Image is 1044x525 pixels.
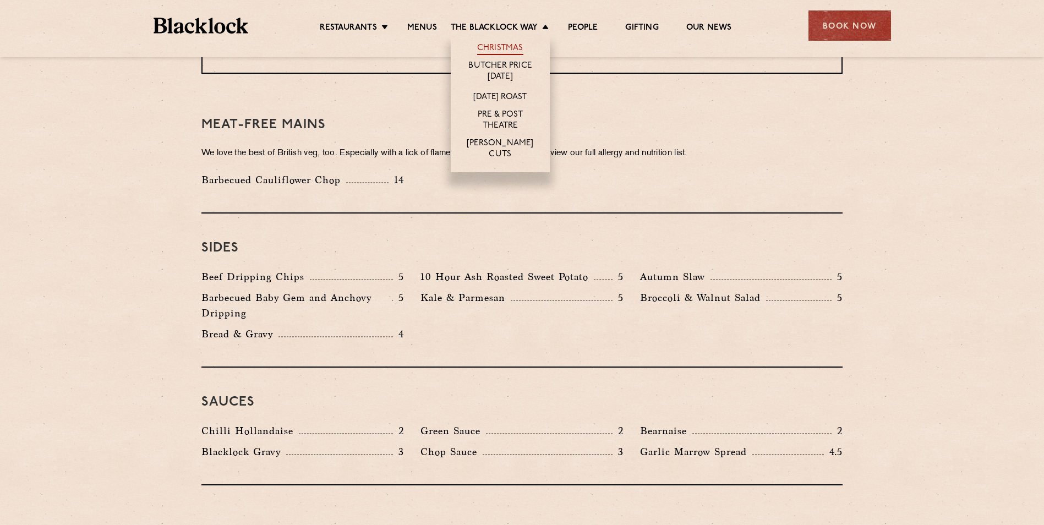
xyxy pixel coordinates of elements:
[393,327,404,341] p: 4
[613,445,624,459] p: 3
[407,23,437,35] a: Menus
[473,92,527,104] a: [DATE] Roast
[154,18,249,34] img: BL_Textured_Logo-footer-cropped.svg
[613,291,624,305] p: 5
[393,424,404,438] p: 2
[568,23,598,35] a: People
[201,269,310,285] p: Beef Dripping Chips
[808,10,891,41] div: Book Now
[389,173,405,187] p: 14
[613,424,624,438] p: 2
[201,444,286,460] p: Blacklock Gravy
[477,43,523,55] a: Christmas
[613,270,624,284] p: 5
[640,269,710,285] p: Autumn Slaw
[640,444,752,460] p: Garlic Marrow Spread
[686,23,732,35] a: Our News
[832,424,843,438] p: 2
[320,23,377,35] a: Restaurants
[201,172,346,188] p: Barbecued Cauliflower Chop
[201,118,843,132] h3: Meat-Free mains
[640,290,766,305] p: Broccoli & Walnut Salad
[832,291,843,305] p: 5
[451,23,538,35] a: The Blacklock Way
[201,241,843,255] h3: Sides
[201,146,843,161] p: We love the best of British veg, too. Especially with a lick of flame from the grill. Click to vi...
[462,61,539,84] a: Butcher Price [DATE]
[393,445,404,459] p: 3
[201,326,278,342] p: Bread & Gravy
[462,138,539,161] a: [PERSON_NAME] Cuts
[832,270,843,284] p: 5
[201,290,392,321] p: Barbecued Baby Gem and Anchovy Dripping
[420,290,511,305] p: Kale & Parmesan
[420,269,594,285] p: 10 Hour Ash Roasted Sweet Potato
[201,395,843,409] h3: Sauces
[824,445,843,459] p: 4.5
[201,423,299,439] p: Chilli Hollandaise
[393,270,404,284] p: 5
[420,423,486,439] p: Green Sauce
[625,23,658,35] a: Gifting
[640,423,692,439] p: Bearnaise
[462,110,539,133] a: Pre & Post Theatre
[420,444,483,460] p: Chop Sauce
[393,291,404,305] p: 5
